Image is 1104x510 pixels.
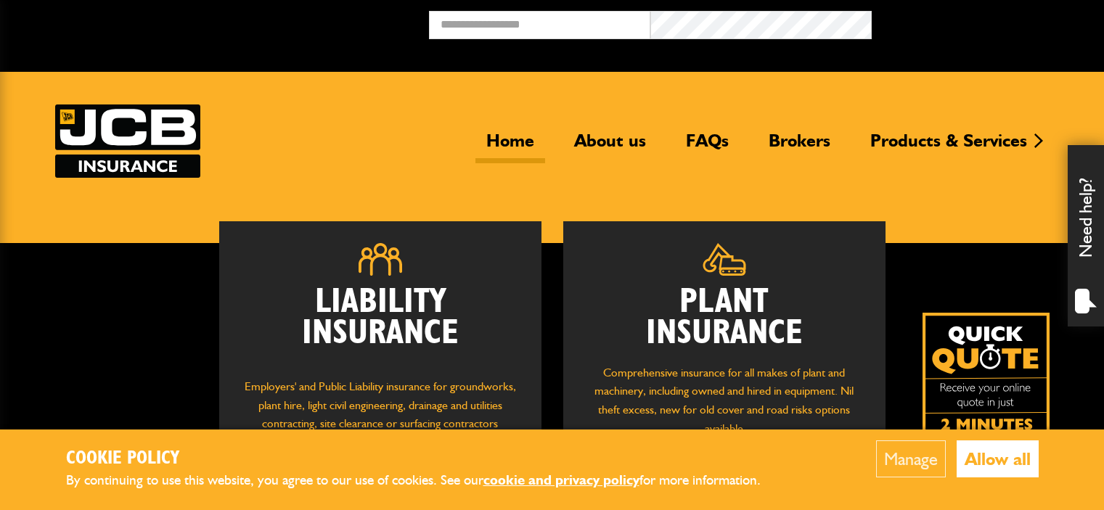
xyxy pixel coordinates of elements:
a: Home [475,130,545,163]
a: Get your insurance quote isn just 2-minutes [923,313,1050,440]
a: About us [563,130,657,163]
p: Employers' and Public Liability insurance for groundworks, plant hire, light civil engineering, d... [241,377,520,447]
div: Need help? [1068,145,1104,326]
button: Manage [876,440,946,477]
a: FAQs [675,130,740,163]
h2: Liability Insurance [241,287,520,363]
h2: Plant Insurance [585,287,864,349]
h2: Cookie Policy [66,448,785,470]
img: Quick Quote [923,313,1050,440]
a: JCB Insurance Services [55,104,200,178]
img: JCB Insurance Services logo [55,104,200,178]
button: Allow all [957,440,1039,477]
button: Broker Login [872,11,1093,33]
a: Brokers [758,130,841,163]
a: Products & Services [859,130,1038,163]
p: By continuing to use this website, you agree to our use of cookies. See our for more information. [66,469,785,492]
p: Comprehensive insurance for all makes of plant and machinery, including owned and hired in equipm... [585,363,864,437]
a: cookie and privacy policy [483,472,639,488]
